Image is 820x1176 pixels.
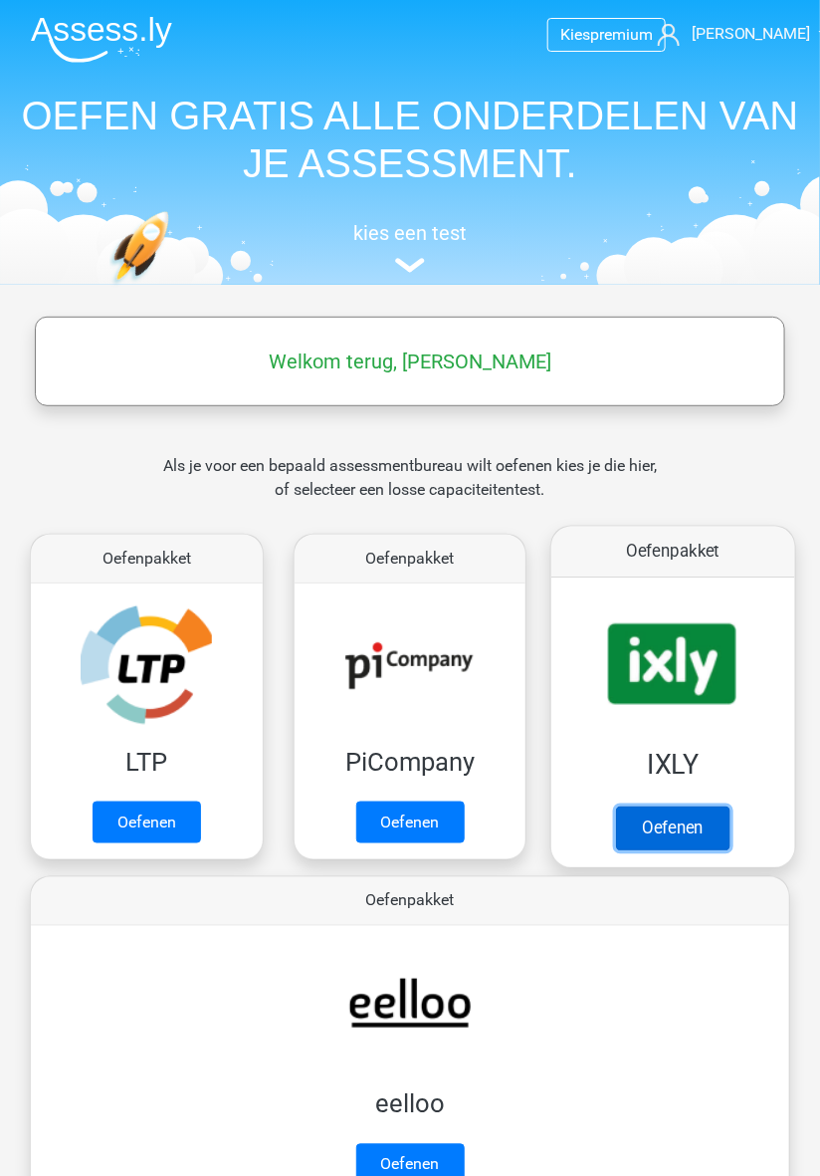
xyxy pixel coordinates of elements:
[692,24,811,43] span: [PERSON_NAME]
[15,221,805,274] a: kies een test
[109,211,236,366] img: oefenen
[356,802,465,843] a: Oefenen
[616,807,729,850] a: Oefenen
[658,22,805,46] a: [PERSON_NAME]
[548,21,665,48] a: Kiespremium
[146,454,673,526] div: Als je voor een bepaald assessmentbureau wilt oefenen kies je die hier, of selecteer een losse ca...
[395,258,425,273] img: assessment
[45,350,775,373] h5: Welkom terug, [PERSON_NAME]
[560,25,590,44] span: Kies
[15,92,805,187] h1: OEFEN GRATIS ALLE ONDERDELEN VAN JE ASSESSMENT.
[590,25,653,44] span: premium
[15,221,805,245] h5: kies een test
[93,802,201,843] a: Oefenen
[31,16,172,63] img: Assessly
